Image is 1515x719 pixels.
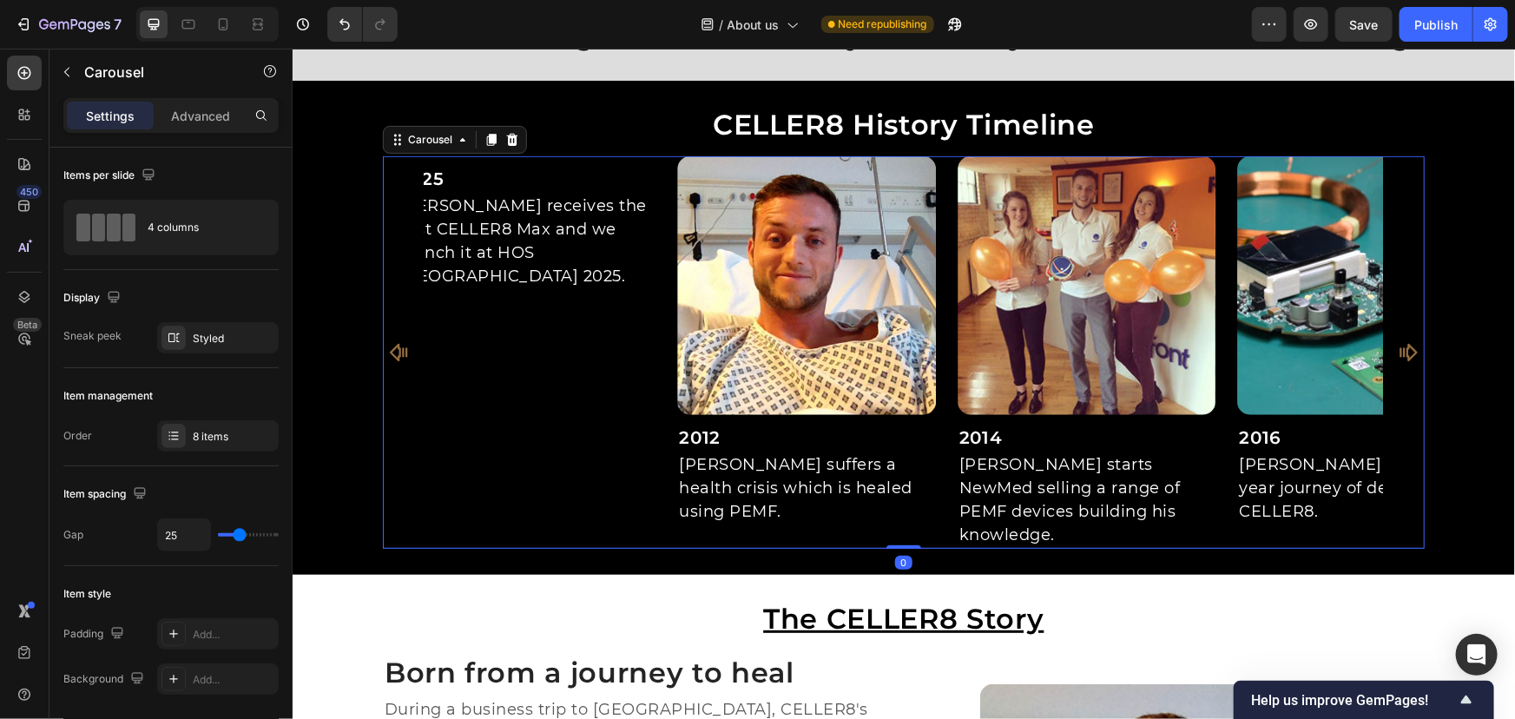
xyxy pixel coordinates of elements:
[667,405,922,498] p: [PERSON_NAME] starts NewMed selling a range of PEMF devices building his knowledge.
[63,388,153,404] div: Item management
[112,83,163,99] div: Carousel
[603,507,620,521] div: 0
[193,429,274,445] div: 8 items
[293,49,1515,719] iframe: Design area
[385,108,643,366] img: Andy in hospital bed
[63,328,122,344] div: Sneak peek
[7,7,129,42] button: 7
[728,16,780,34] span: About us
[193,331,274,346] div: Styled
[945,108,1203,366] img: Building CELLER8 in lab
[63,586,111,602] div: Item style
[945,375,1203,403] h2: 2016
[13,318,42,332] div: Beta
[63,483,150,506] div: Item spacing
[385,375,643,403] h2: 2012
[193,672,274,688] div: Add...
[107,146,362,240] p: [PERSON_NAME] receives the first CELLER8 Max and we launch it at HOS [GEOGRAPHIC_DATA] 2025.
[90,606,598,643] h2: Born from a journey to heal
[1456,634,1498,676] div: Open Intercom Messenger
[471,553,751,587] u: The CELLER8 Story
[1251,692,1456,709] span: Help us improve GemPages!
[386,405,642,475] p: [PERSON_NAME] suffers a health crisis which is healed using PEMF.
[16,185,42,199] div: 450
[86,107,135,125] p: Settings
[665,375,924,403] h2: 2014
[1335,7,1393,42] button: Save
[946,405,1202,475] p: [PERSON_NAME] starts the 6 year journey of designing CELLER8.
[63,668,148,691] div: Background
[193,627,274,643] div: Add...
[327,7,398,42] div: Undo/Redo
[665,108,924,366] img: NewMed open team photo
[63,623,128,646] div: Padding
[1251,689,1477,710] button: Show survey - Help us improve GemPages!
[1400,7,1472,42] button: Publish
[63,287,124,310] div: Display
[171,107,230,125] p: Advanced
[63,527,83,543] div: Gap
[1350,17,1379,32] span: Save
[158,519,210,551] input: Auto
[63,428,92,444] div: Order
[84,62,232,82] p: Carousel
[1414,16,1458,34] div: Publish
[105,116,364,144] h2: 2025
[1102,290,1130,318] button: Carousel Next Arrow
[720,16,724,34] span: /
[839,16,927,32] span: Need republishing
[148,208,254,247] div: 4 columns
[63,164,159,188] div: Items per slide
[114,14,122,35] p: 7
